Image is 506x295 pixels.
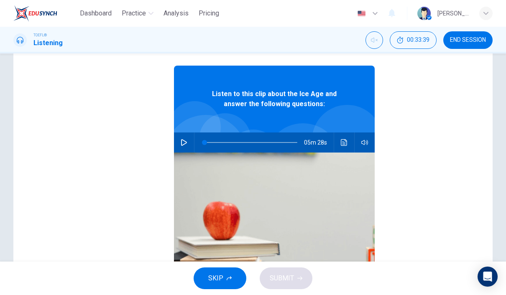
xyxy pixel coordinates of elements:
[164,8,189,18] span: Analysis
[195,6,222,21] button: Pricing
[33,32,47,38] span: TOEFL®
[80,8,112,18] span: Dashboard
[13,5,57,22] img: EduSynch logo
[365,31,383,49] div: Unmute
[437,8,469,18] div: [PERSON_NAME]
[194,267,246,289] button: SKIP
[208,272,223,284] span: SKIP
[356,10,367,17] img: en
[174,153,375,286] img: Listen to this clip about the Ice Age and answer the following questions:
[77,6,115,21] button: Dashboard
[478,267,498,287] div: Open Intercom Messenger
[443,31,493,49] button: END SESSION
[122,8,146,18] span: Practice
[201,89,348,109] span: Listen to this clip about the Ice Age and answer the following questions:
[118,6,157,21] button: Practice
[33,38,63,48] h1: Listening
[390,31,437,49] button: 00:33:39
[407,37,429,43] span: 00:33:39
[417,7,431,20] img: Profile picture
[199,8,219,18] span: Pricing
[13,5,77,22] a: EduSynch logo
[304,132,334,153] span: 05m 28s
[160,6,192,21] button: Analysis
[390,31,437,49] div: Hide
[337,132,351,153] button: Click to see the audio transcription
[450,37,486,43] span: END SESSION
